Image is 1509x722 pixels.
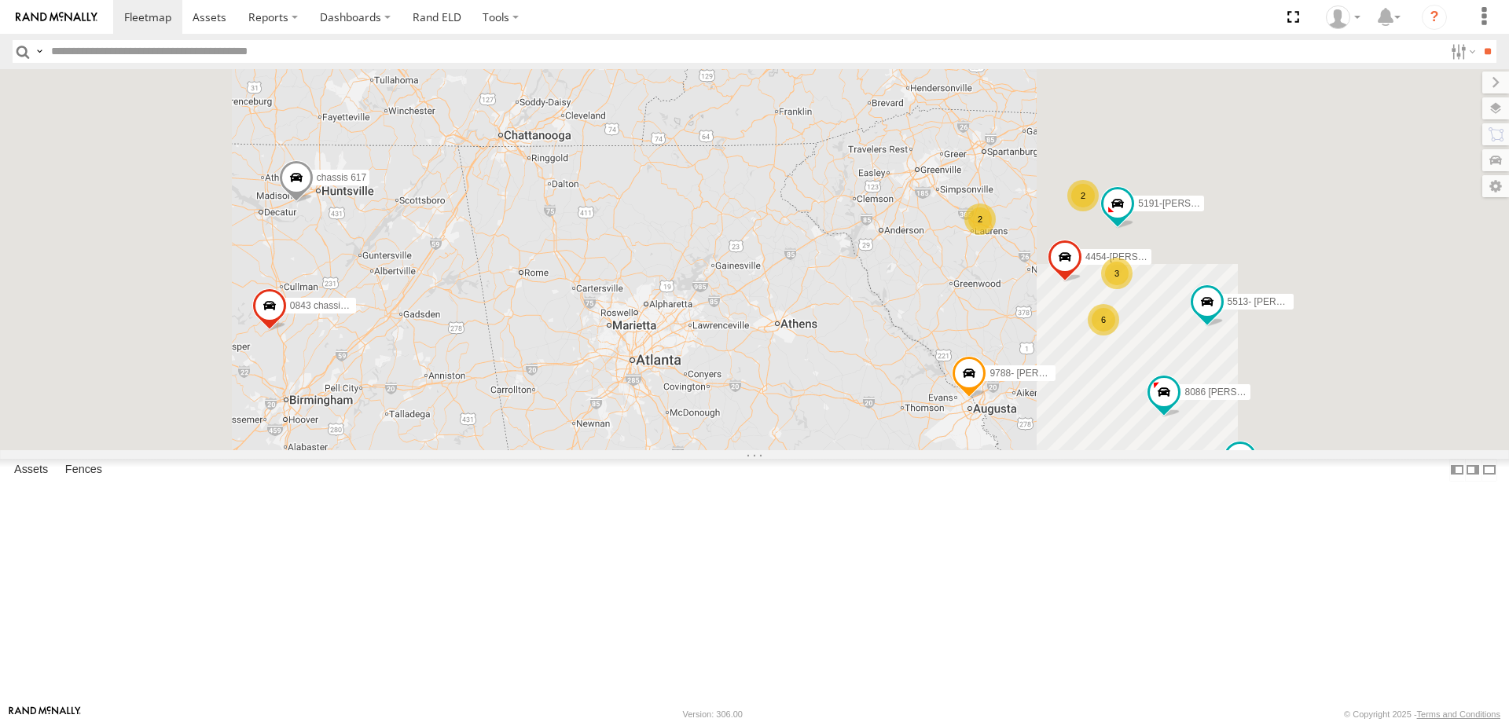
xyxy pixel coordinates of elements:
div: 3 [1101,258,1133,289]
span: chassis 617 [317,172,366,183]
span: 5191-[PERSON_NAME] [1138,198,1239,209]
img: rand-logo.svg [16,12,97,23]
div: Version: 306.00 [683,709,743,719]
div: 2 [964,203,996,235]
label: Search Query [33,40,46,63]
div: Courtney Grier [1320,5,1366,29]
div: © Copyright 2025 - [1344,709,1500,719]
label: Assets [6,459,56,481]
a: Visit our Website [9,706,81,722]
label: Dock Summary Table to the Left [1449,459,1465,482]
i: ? [1422,5,1447,30]
label: Dock Summary Table to the Right [1465,459,1481,482]
label: Map Settings [1482,175,1509,197]
div: 6 [1088,304,1119,335]
label: Search Filter Options [1445,40,1478,63]
a: Terms and Conditions [1417,709,1500,719]
div: 2 [1067,180,1099,211]
span: 0843 chassis 843 [290,300,363,311]
label: Fences [57,459,110,481]
span: 8086 [PERSON_NAME] [1184,387,1286,398]
span: 9788- [PERSON_NAME] [989,368,1094,379]
span: 4454-[PERSON_NAME] [1085,251,1187,262]
span: 5513- [PERSON_NAME] [1228,296,1332,307]
label: Hide Summary Table [1481,459,1497,482]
